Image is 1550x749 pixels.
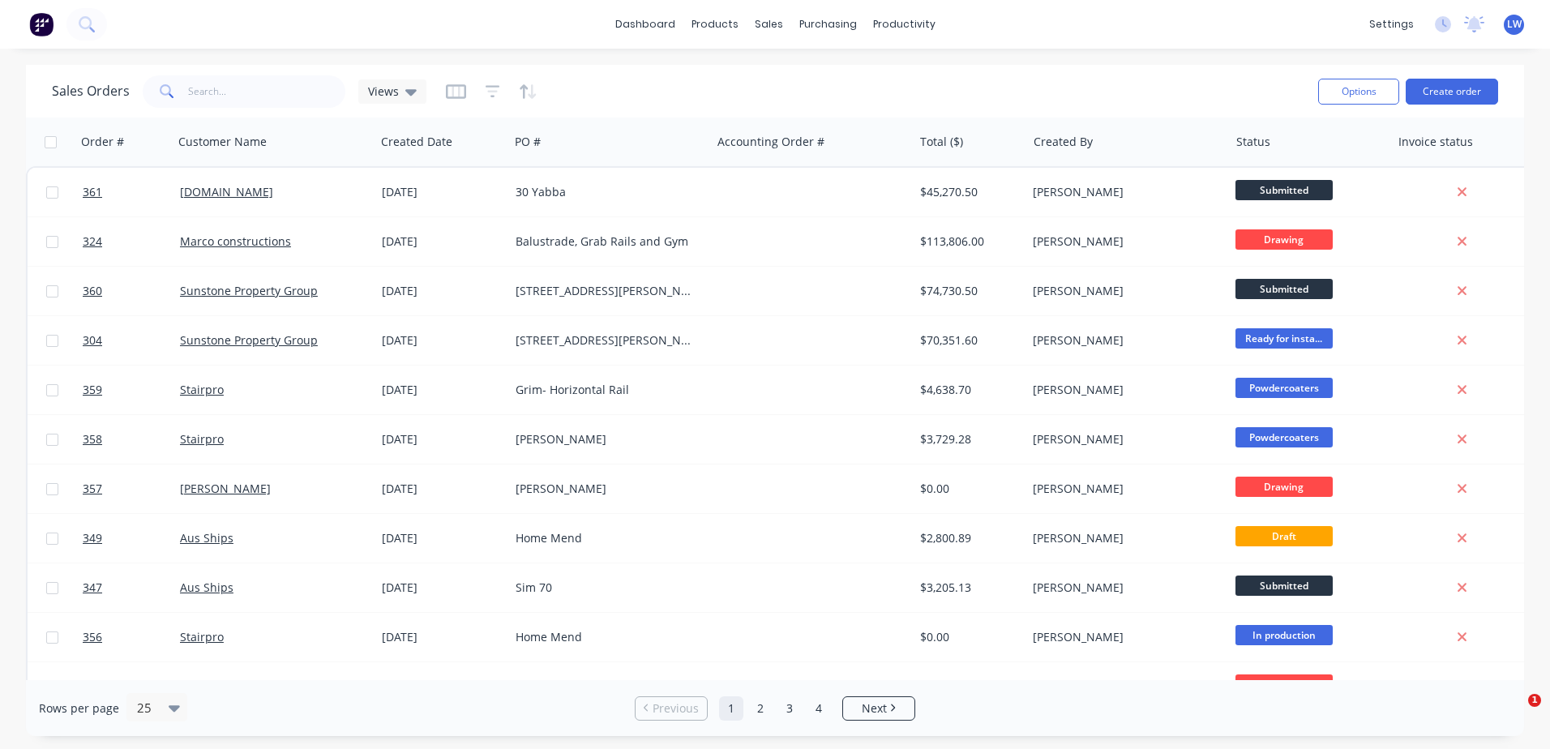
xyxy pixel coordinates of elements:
[516,382,696,398] div: Grim- Horizontal Rail
[516,530,696,546] div: Home Mend
[515,134,541,150] div: PO #
[607,12,683,36] a: dashboard
[83,514,180,563] a: 349
[382,382,503,398] div: [DATE]
[865,12,944,36] div: productivity
[1318,79,1399,105] button: Options
[83,184,102,200] span: 361
[83,366,180,414] a: 359
[920,481,1015,497] div: $0.00
[1235,328,1333,349] span: Ready for insta...
[382,283,503,299] div: [DATE]
[843,700,914,717] a: Next page
[1033,332,1213,349] div: [PERSON_NAME]
[382,233,503,250] div: [DATE]
[920,629,1015,645] div: $0.00
[516,580,696,596] div: Sim 70
[1235,427,1333,447] span: Powdercoaters
[920,184,1015,200] div: $45,270.50
[382,332,503,349] div: [DATE]
[719,696,743,721] a: Page 1 is your current page
[1033,382,1213,398] div: [PERSON_NAME]
[748,696,773,721] a: Page 2
[83,563,180,612] a: 347
[382,431,503,447] div: [DATE]
[83,662,180,711] a: 344
[1406,79,1498,105] button: Create order
[83,613,180,661] a: 356
[1033,481,1213,497] div: [PERSON_NAME]
[516,431,696,447] div: [PERSON_NAME]
[180,233,291,249] a: Marco constructions
[1507,17,1522,32] span: LW
[1033,580,1213,596] div: [PERSON_NAME]
[381,134,452,150] div: Created Date
[83,580,102,596] span: 347
[777,696,802,721] a: Page 3
[83,382,102,398] span: 359
[382,580,503,596] div: [DATE]
[1236,134,1270,150] div: Status
[747,12,791,36] div: sales
[1033,184,1213,200] div: [PERSON_NAME]
[180,382,224,397] a: Stairpro
[180,530,233,546] a: Aus Ships
[920,580,1015,596] div: $3,205.13
[39,700,119,717] span: Rows per page
[382,629,503,645] div: [DATE]
[920,678,1015,695] div: $0.00
[516,481,696,497] div: [PERSON_NAME]
[382,481,503,497] div: [DATE]
[83,464,180,513] a: 357
[83,530,102,546] span: 349
[1033,431,1213,447] div: [PERSON_NAME]
[1398,134,1473,150] div: Invoice status
[516,678,696,695] div: [PERSON_NAME]
[1528,694,1541,707] span: 1
[1033,530,1213,546] div: [PERSON_NAME]
[920,530,1015,546] div: $2,800.89
[862,700,887,717] span: Next
[1235,477,1333,497] span: Drawing
[83,481,102,497] span: 357
[368,83,399,100] span: Views
[83,267,180,315] a: 360
[653,700,699,717] span: Previous
[920,332,1015,349] div: $70,351.60
[180,184,273,199] a: [DOMAIN_NAME]
[1235,229,1333,250] span: Drawing
[516,332,696,349] div: [STREET_ADDRESS][PERSON_NAME]
[683,12,747,36] div: products
[83,233,102,250] span: 324
[188,75,346,108] input: Search...
[83,168,180,216] a: 361
[516,184,696,200] div: 30 Yabba
[1235,378,1333,398] span: Powdercoaters
[516,283,696,299] div: [STREET_ADDRESS][PERSON_NAME]
[29,12,54,36] img: Factory
[1033,629,1213,645] div: [PERSON_NAME]
[83,415,180,464] a: 358
[1033,233,1213,250] div: [PERSON_NAME]
[83,332,102,349] span: 304
[1235,674,1333,695] span: Drawing
[1033,283,1213,299] div: [PERSON_NAME]
[382,678,503,695] div: [DATE]
[83,431,102,447] span: 358
[1235,526,1333,546] span: Draft
[178,134,267,150] div: Customer Name
[180,678,271,694] a: [PERSON_NAME]
[1034,134,1093,150] div: Created By
[382,184,503,200] div: [DATE]
[516,233,696,250] div: Balustrade, Grab Rails and Gym
[1495,694,1534,733] iframe: Intercom live chat
[1235,180,1333,200] span: Submitted
[180,580,233,595] a: Aus Ships
[180,431,224,447] a: Stairpro
[807,696,831,721] a: Page 4
[1361,12,1422,36] div: settings
[83,678,102,695] span: 344
[83,316,180,365] a: 304
[180,332,318,348] a: Sunstone Property Group
[636,700,707,717] a: Previous page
